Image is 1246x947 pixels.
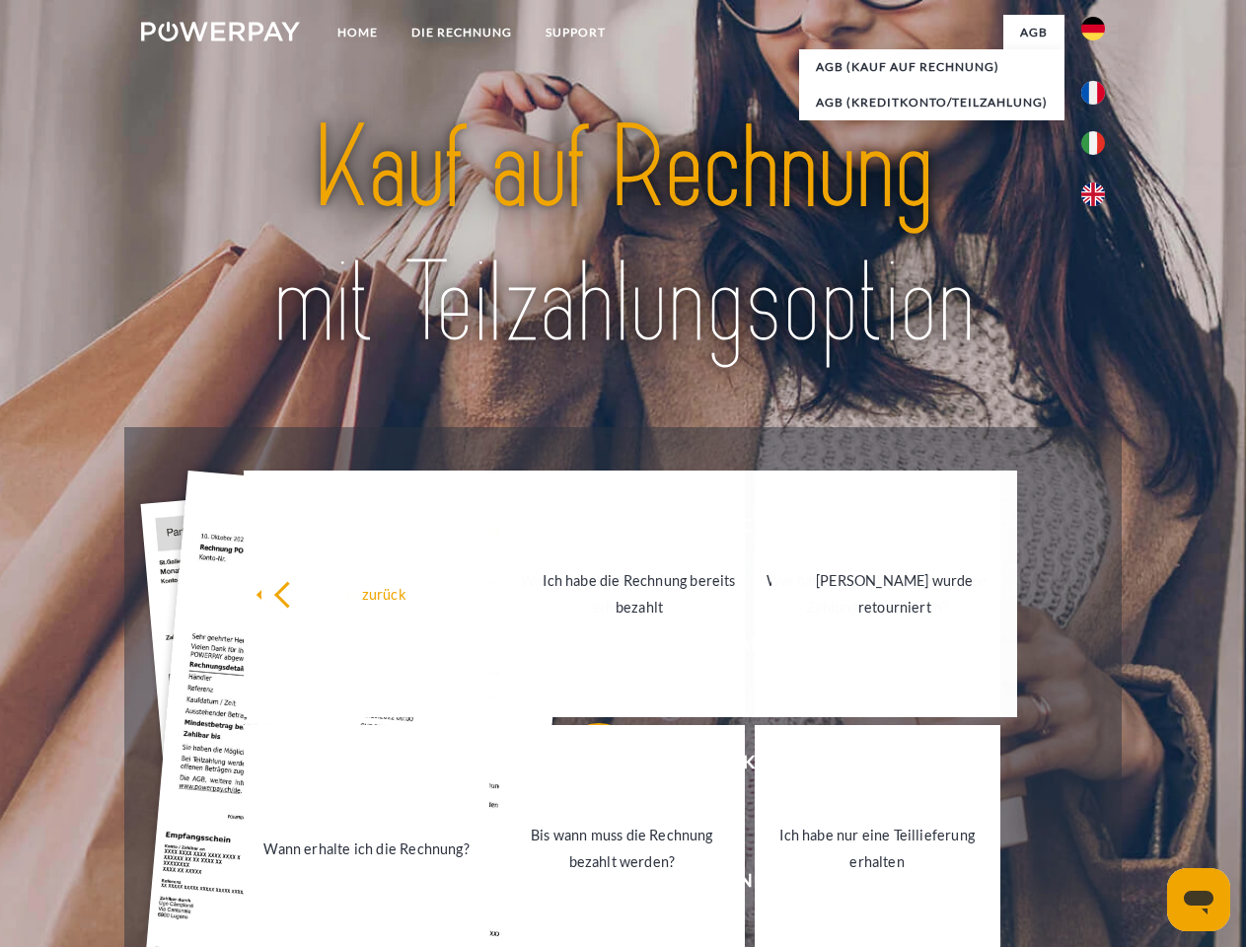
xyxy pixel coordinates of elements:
div: [PERSON_NAME] wurde retourniert [783,567,1005,620]
div: zurück [273,580,495,607]
a: SUPPORT [529,15,623,50]
img: de [1081,17,1105,40]
div: Ich habe die Rechnung bereits bezahlt [529,567,751,620]
iframe: Button to launch messaging window [1167,868,1230,931]
img: logo-powerpay-white.svg [141,22,300,41]
img: en [1081,182,1105,206]
div: Wann erhalte ich die Rechnung? [256,835,477,861]
a: Home [321,15,395,50]
div: Bis wann muss die Rechnung bezahlt werden? [511,822,733,875]
a: agb [1003,15,1064,50]
a: AGB (Kauf auf Rechnung) [799,49,1064,85]
div: Ich habe nur eine Teillieferung erhalten [767,822,989,875]
a: DIE RECHNUNG [395,15,529,50]
img: title-powerpay_de.svg [188,95,1058,378]
a: AGB (Kreditkonto/Teilzahlung) [799,85,1064,120]
img: it [1081,131,1105,155]
img: fr [1081,81,1105,105]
